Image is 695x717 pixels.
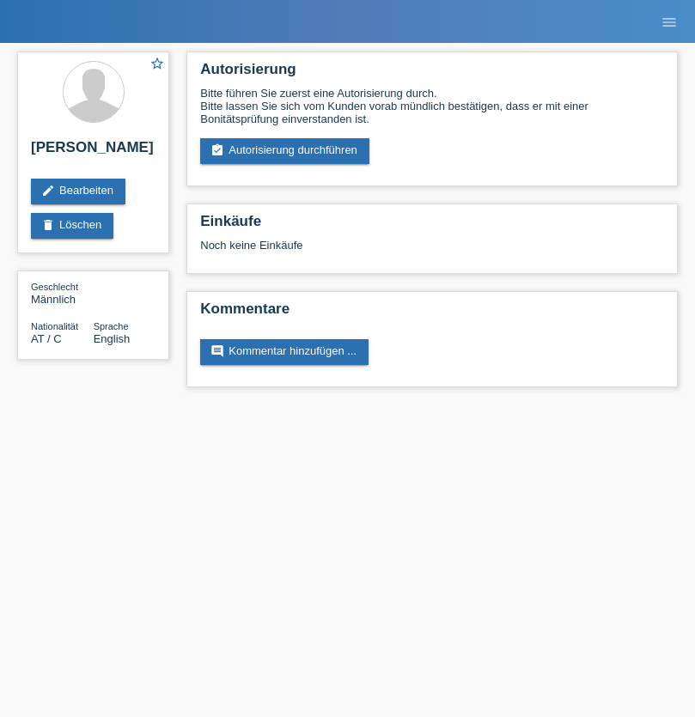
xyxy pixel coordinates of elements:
[41,184,55,197] i: edit
[200,339,369,365] a: commentKommentar hinzufügen ...
[661,14,678,31] i: menu
[200,61,664,87] h2: Autorisierung
[31,332,62,345] span: Österreich / C / 05.08.2014
[200,301,664,326] h2: Kommentare
[94,321,129,331] span: Sprache
[652,16,686,27] a: menu
[31,321,78,331] span: Nationalität
[200,239,664,264] div: Noch keine Einkäufe
[31,179,125,204] a: editBearbeiten
[200,87,664,125] div: Bitte führen Sie zuerst eine Autorisierung durch. Bitte lassen Sie sich vom Kunden vorab mündlich...
[31,139,155,165] h2: [PERSON_NAME]
[149,56,165,71] i: star_border
[200,213,664,239] h2: Einkäufe
[41,218,55,232] i: delete
[31,280,94,306] div: Männlich
[210,143,224,157] i: assignment_turned_in
[31,213,113,239] a: deleteLöschen
[210,344,224,358] i: comment
[94,332,131,345] span: English
[200,138,369,164] a: assignment_turned_inAutorisierung durchführen
[149,56,165,74] a: star_border
[31,282,78,292] span: Geschlecht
